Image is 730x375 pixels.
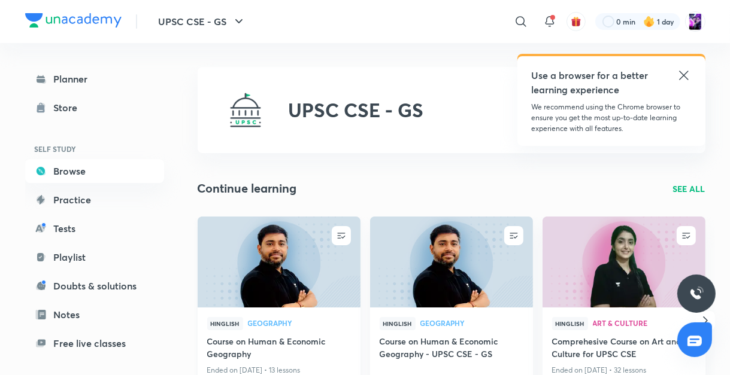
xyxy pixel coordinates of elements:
[198,217,361,307] a: new-thumbnail
[552,317,588,330] span: Hinglish
[532,102,691,134] p: We recommend using the Chrome browser to ensure you get the most up-to-date learning experience w...
[25,245,164,269] a: Playlist
[196,215,362,308] img: new-thumbnail
[420,319,523,327] span: Geography
[289,99,424,121] h2: UPSC CSE - GS
[685,11,705,32] img: Renu choudhary
[643,16,655,28] img: streak
[152,10,253,33] button: UPSC CSE - GS
[552,335,696,362] a: Comprehesive Course on Art and Culture for UPSC CSE
[593,319,696,327] span: Art & Culture
[207,335,351,362] a: Course on Human & Economic Geography
[25,159,164,183] a: Browse
[248,319,351,327] span: Geography
[380,335,523,362] a: Course on Human & Economic Geography - UPSC CSE - GS
[567,12,586,31] button: avatar
[25,13,122,28] img: Company Logo
[25,274,164,298] a: Doubts & solutions
[198,179,297,197] h2: Continue learning
[25,67,164,91] a: Planner
[420,319,523,328] a: Geography
[25,303,164,327] a: Notes
[541,215,707,308] img: new-thumbnail
[25,188,164,212] a: Practice
[25,217,164,240] a: Tests
[25,331,164,355] a: Free live classes
[689,286,704,301] img: ttu
[54,100,85,115] div: Store
[543,217,705,307] a: new-thumbnail
[593,319,696,328] a: Art & Culture
[25,13,122,31] a: Company Logo
[368,215,534,308] img: new-thumbnail
[248,319,351,328] a: Geography
[370,217,533,307] a: new-thumbnail
[207,317,243,330] span: Hinglish
[532,68,651,97] h5: Use a browser for a better learning experience
[380,317,416,330] span: Hinglish
[25,96,164,120] a: Store
[673,182,705,195] a: SEE ALL
[25,139,164,159] h6: SELF STUDY
[226,91,265,129] img: UPSC CSE - GS
[571,16,581,27] img: avatar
